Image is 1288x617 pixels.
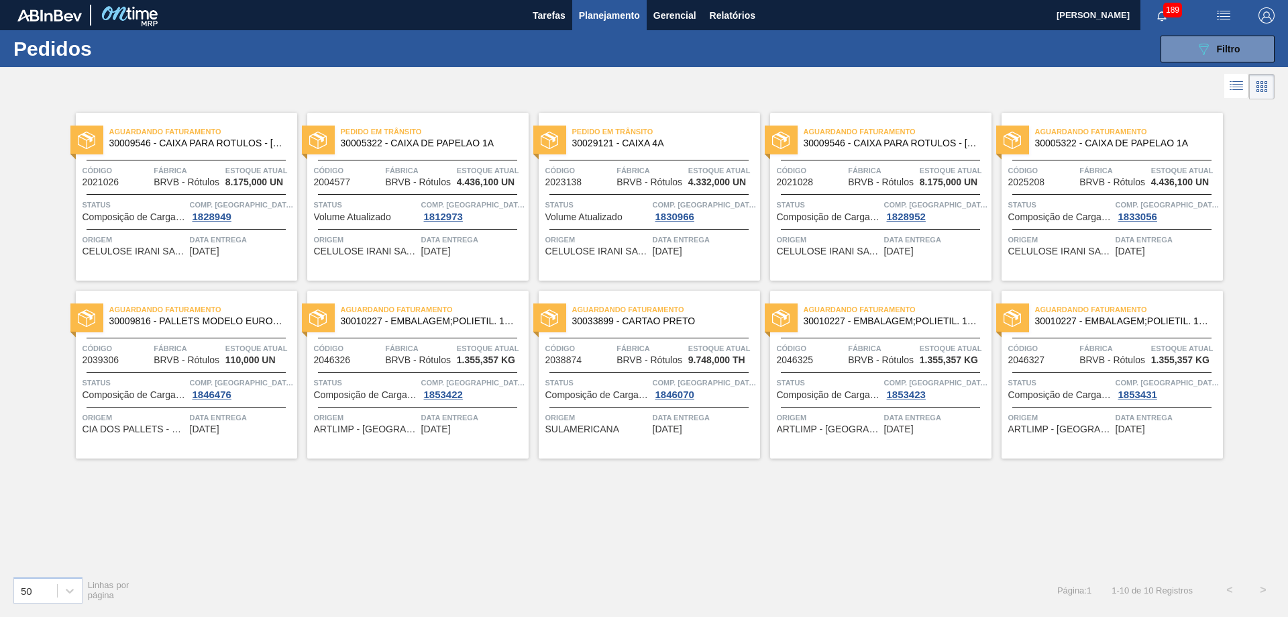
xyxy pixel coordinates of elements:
[83,411,186,424] span: Origem
[314,233,418,246] span: Origem
[1224,74,1249,99] div: Visão em Lista
[109,138,286,148] span: 30009546 - CAIXA PARA ROTULOS - ARGENTINA
[1008,390,1112,400] span: Composição de Carga Aceita
[616,177,682,187] span: BRVB - Rótulos
[848,164,916,177] span: Fábrica
[1008,164,1077,177] span: Código
[529,291,760,459] a: statusAguardando Faturamento30033899 - CARTAO PRETOCódigo2038874FábricaBRVB - RótulosEstoque atua...
[314,355,351,365] span: 2046326
[920,177,977,187] span: 8.175,000 UN
[804,316,981,326] span: 30010227 - EMBALAGEM;POLIETIL. 100X70X006;;07575 RO
[83,355,119,365] span: 2039306
[341,138,518,148] span: 30005322 - CAIXA DE PAPELAO 1A
[1004,132,1021,149] img: status
[1249,74,1275,99] div: Visão em Cards
[385,164,453,177] span: Fábrica
[1008,198,1112,211] span: Status
[385,177,451,187] span: BRVB - Rótulos
[545,376,649,389] span: Status
[545,424,619,434] span: SULAMERICANA
[314,177,351,187] span: 2004577
[314,198,418,211] span: Status
[1057,585,1091,596] span: Página : 1
[616,342,685,355] span: Fábrica
[225,164,294,177] span: Estoque atual
[777,411,881,424] span: Origem
[154,342,222,355] span: Fábrica
[777,164,845,177] span: Código
[777,177,814,187] span: 2021028
[545,212,623,222] span: Volume Atualizado
[1008,411,1112,424] span: Origem
[920,355,978,365] span: 1.355,357 KG
[1008,342,1077,355] span: Código
[421,424,451,434] span: 10/10/2025
[1116,389,1160,400] div: 1853431
[772,310,790,327] img: status
[83,177,119,187] span: 2021026
[777,233,881,246] span: Origem
[572,138,749,148] span: 30029121 - CAIXA 4A
[154,164,222,177] span: Fábrica
[991,291,1223,459] a: statusAguardando Faturamento30010227 - EMBALAGEM;POLIETIL. 100X70X006;;07575 ROCódigo2046327Fábri...
[777,390,881,400] span: Composição de Carga Aceita
[314,390,418,400] span: Composição de Carga Aceita
[314,164,382,177] span: Código
[804,138,981,148] span: 30009546 - CAIXA PARA ROTULOS - ARGENTINA
[83,233,186,246] span: Origem
[760,113,991,281] a: statusAguardando Faturamento30009546 - CAIXA PARA ROTULOS - [GEOGRAPHIC_DATA]Código2021028Fábrica...
[545,177,582,187] span: 2023138
[314,424,418,434] span: ARTLIMP - SÃO PAULO (SP)
[421,411,525,424] span: Data Entrega
[777,246,881,256] span: CELULOSE IRANI SA - INDAIATUBA (SP)
[1008,233,1112,246] span: Origem
[1079,177,1145,187] span: BRVB - Rótulos
[1116,411,1220,424] span: Data Entrega
[1163,3,1182,17] span: 189
[190,376,294,389] span: Comp. Carga
[1116,246,1145,256] span: 01/10/2025
[616,355,682,365] span: BRVB - Rótulos
[653,376,757,400] a: Comp. [GEOGRAPHIC_DATA]1846070
[1008,424,1112,434] span: ARTLIMP - SÃO PAULO (SP)
[884,198,988,211] span: Comp. Carga
[884,211,928,222] div: 1828952
[688,164,757,177] span: Estoque atual
[1213,573,1246,607] button: <
[314,342,382,355] span: Código
[545,342,614,355] span: Código
[83,342,151,355] span: Código
[1116,376,1220,400] a: Comp. [GEOGRAPHIC_DATA]1853431
[225,177,283,187] span: 8.175,000 UN
[848,177,914,187] span: BRVB - Rótulos
[154,355,219,365] span: BRVB - Rótulos
[1151,355,1210,365] span: 1.355,357 KG
[1246,573,1280,607] button: >
[653,211,697,222] div: 1830966
[109,303,297,316] span: Aguardando Faturamento
[1151,164,1220,177] span: Estoque atual
[545,198,649,211] span: Status
[653,424,682,434] span: 17/10/2025
[1008,355,1045,365] span: 2046327
[760,291,991,459] a: statusAguardando Faturamento30010227 - EMBALAGEM;POLIETIL. 100X70X006;;07575 ROCódigo2046325Fábri...
[1151,342,1220,355] span: Estoque atual
[314,212,391,222] span: Volume Atualizado
[341,316,518,326] span: 30010227 - EMBALAGEM;POLIETIL. 100X70X006;;07575 RO
[545,246,649,256] span: CELULOSE IRANI SA - INDAIATUBA (SP)
[421,376,525,389] span: Comp. Carga
[190,389,234,400] div: 1846476
[541,132,558,149] img: status
[190,233,294,246] span: Data Entrega
[190,246,219,256] span: 04/09/2025
[83,246,186,256] span: CELULOSE IRANI SA - INDAIATUBA (SP)
[88,580,129,600] span: Linhas por página
[1035,303,1223,316] span: Aguardando Faturamento
[314,246,418,256] span: CELULOSE IRANI SA - INDAIATUBA (SP)
[991,113,1223,281] a: statusAguardando Faturamento30005322 - CAIXA DE PAPELAO 1ACódigo2025208FábricaBRVB - RótulosEstoq...
[533,7,566,23] span: Tarefas
[653,233,757,246] span: Data Entrega
[1079,342,1148,355] span: Fábrica
[314,411,418,424] span: Origem
[309,132,327,149] img: status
